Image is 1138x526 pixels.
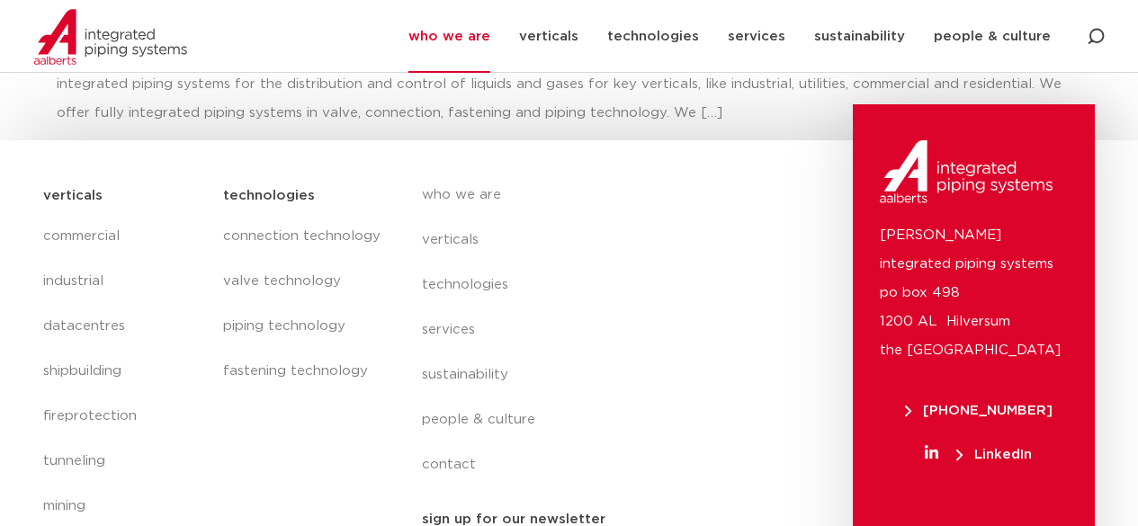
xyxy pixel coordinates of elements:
a: commercial [43,214,206,259]
a: connection technology [223,214,385,259]
span: LinkedIn [956,448,1032,461]
a: industrial [43,259,206,304]
a: fireprotection [43,394,206,439]
span: [PHONE_NUMBER] [905,404,1053,417]
h5: verticals [43,182,103,210]
a: LinkedIn [880,448,1077,461]
p: [PERSON_NAME] integrated piping systems po box 498 1200 AL Hilversum the [GEOGRAPHIC_DATA] [880,221,1068,365]
a: fastening technology [223,349,385,394]
h5: technologies [223,182,315,210]
a: technologies [422,263,751,308]
a: piping technology [223,304,385,349]
a: verticals [422,218,751,263]
p: don’t just buy products, buy solutions. we are Aalberts integrated piping systems Aalberts integr... [57,41,1082,128]
a: shipbuilding [43,349,206,394]
a: people & culture [422,397,751,442]
nav: Menu [223,214,385,394]
a: valve technology [223,259,385,304]
a: [PHONE_NUMBER] [880,404,1077,417]
nav: Menu [422,173,751,487]
a: sustainability [422,352,751,397]
a: services [422,308,751,352]
a: datacentres [43,304,206,349]
a: tunneling [43,439,206,484]
a: who we are [422,173,751,218]
a: contact [422,442,751,487]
